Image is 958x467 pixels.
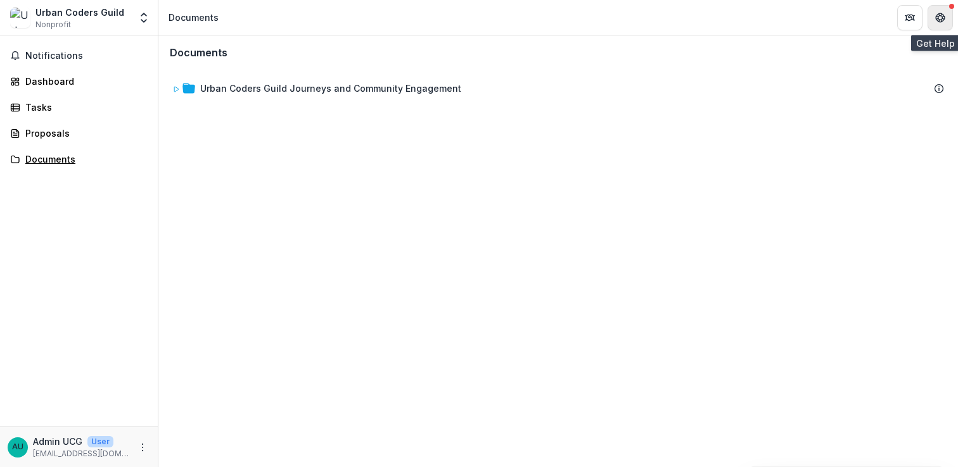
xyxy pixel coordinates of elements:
div: Urban Coders Guild Journeys and Community Engagement [167,77,949,100]
span: Nonprofit [35,19,71,30]
button: Partners [897,5,923,30]
p: [EMAIL_ADDRESS][DOMAIN_NAME] [33,448,130,459]
button: Get Help [928,5,953,30]
h3: Documents [170,47,227,59]
a: Dashboard [5,71,153,92]
div: Admin UCG [12,443,23,451]
div: Proposals [25,127,143,140]
nav: breadcrumb [163,8,224,27]
div: Tasks [25,101,143,114]
button: More [135,440,150,455]
div: Urban Coders Guild Journeys and Community Engagement [200,82,461,95]
div: Dashboard [25,75,143,88]
p: User [87,436,113,447]
a: Documents [5,149,153,170]
img: Urban Coders Guild [10,8,30,28]
span: Notifications [25,51,148,61]
div: Urban Coders Guild [35,6,124,19]
a: Tasks [5,97,153,118]
div: Documents [25,153,143,166]
button: Notifications [5,46,153,66]
button: Open entity switcher [135,5,153,30]
div: Documents [169,11,219,24]
a: Proposals [5,123,153,144]
p: Admin UCG [33,435,82,448]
